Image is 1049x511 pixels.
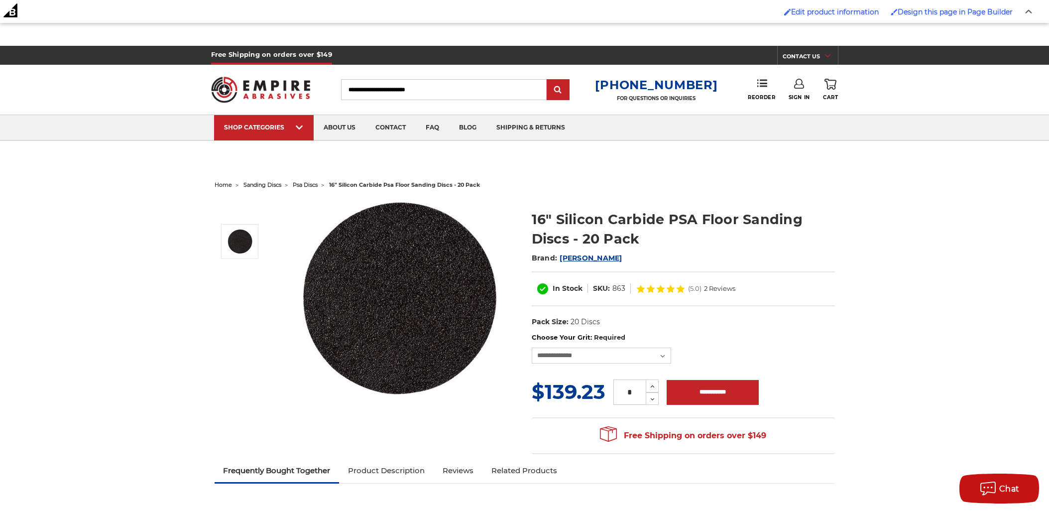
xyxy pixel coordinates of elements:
a: Product Description [339,460,434,482]
a: sanding discs [243,181,281,188]
span: Brand: [532,254,558,262]
span: (5.0) [688,285,701,292]
img: Enabled brush for page builder edit. [891,8,898,15]
dt: Pack Size: [532,317,569,327]
img: Silicon Carbide 16" PSA Floor Sanding Disc [228,229,252,254]
small: Required [594,333,625,341]
a: psa discs [293,181,318,188]
span: Design this page in Page Builder [898,7,1013,16]
a: blog [449,115,486,140]
img: Close Admin Bar [1025,9,1032,14]
a: Frequently Bought Together [215,460,340,482]
a: about us [314,115,365,140]
span: 16" silicon carbide psa floor sanding discs - 20 pack [329,181,480,188]
a: [PERSON_NAME] [560,254,622,262]
span: Reorder [748,94,775,101]
a: Cart [823,79,838,101]
img: Enabled brush for product edit [784,8,791,15]
a: faq [416,115,449,140]
h1: 16" Silicon Carbide PSA Floor Sanding Discs - 20 Pack [532,210,835,249]
span: Cart [823,94,838,101]
a: contact [365,115,416,140]
dt: SKU: [593,283,610,294]
h5: Free Shipping on orders over $149 [211,46,332,65]
a: Related Products [482,460,566,482]
label: Choose Your Grit: [532,333,835,343]
input: Submit [548,80,568,100]
span: Chat [999,484,1020,494]
span: Free Shipping on orders over $149 [600,426,766,446]
a: Enabled brush for page builder edit. Design this page in Page Builder [886,2,1018,21]
button: Chat [959,474,1039,504]
span: $139.23 [532,380,605,404]
a: CONTACT US [783,51,838,65]
span: Edit product information [791,7,879,16]
dd: 20 Discs [571,317,600,327]
dd: 863 [612,283,625,294]
div: SHOP CATEGORIES [224,124,304,131]
a: Reviews [434,460,482,482]
a: shipping & returns [486,115,575,140]
img: Silicon Carbide 16" PSA Floor Sanding Disc [300,199,499,398]
span: Sign In [789,94,810,101]
span: 2 Reviews [704,285,735,292]
span: In Stock [553,284,583,293]
a: [PHONE_NUMBER] [595,78,717,92]
img: Empire Abrasives [211,70,311,109]
a: Reorder [748,79,775,100]
a: home [215,181,232,188]
p: FOR QUESTIONS OR INQUIRIES [595,95,717,102]
a: Enabled brush for product edit Edit product information [779,2,884,21]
